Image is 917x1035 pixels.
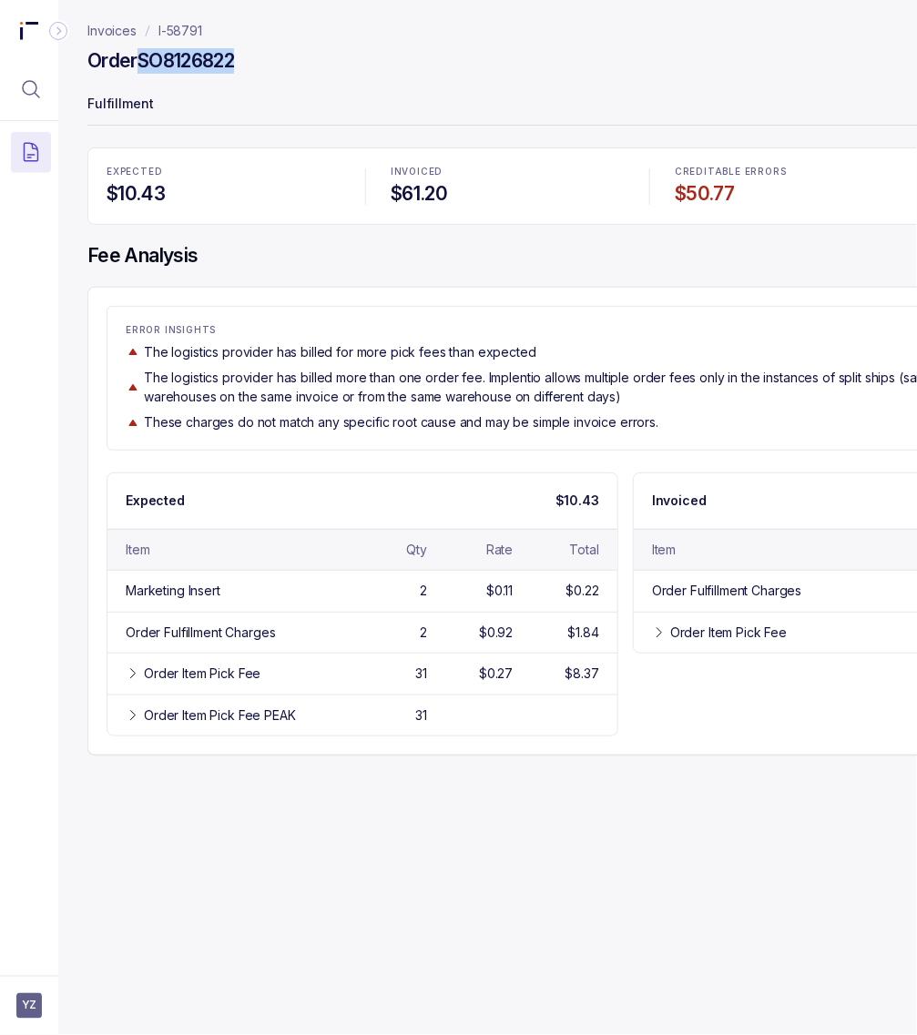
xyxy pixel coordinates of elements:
[87,48,234,74] h4: Order SO8126822
[144,413,658,431] p: These charges do not match any specific root cause and may be simple invoice errors.
[568,624,599,642] div: $1.84
[486,582,513,600] div: $0.11
[11,132,51,172] button: Menu Icon Button DocumentTextIcon
[11,69,51,109] button: Menu Icon Button MagnifyingGlassIcon
[126,416,140,430] img: trend image
[670,624,787,642] div: Order Item Pick Fee
[652,492,707,510] p: Invoiced
[675,181,908,207] h4: $50.77
[144,706,296,725] div: Order Item Pick Fee PEAK
[652,541,676,559] div: Item
[391,167,624,178] p: INVOICED
[675,167,908,178] p: CREDITABLE ERRORS
[47,20,69,42] div: Collapse Icon
[126,582,220,600] div: Marketing Insert
[479,665,513,683] div: $0.27
[415,665,427,683] div: 31
[107,181,340,207] h4: $10.43
[420,624,427,642] div: 2
[144,665,260,683] div: Order Item Pick Fee
[570,541,599,559] div: Total
[486,541,513,559] div: Rate
[126,541,149,559] div: Item
[555,492,599,510] p: $10.43
[565,665,599,683] div: $8.37
[126,345,140,359] img: trend image
[566,582,599,600] div: $0.22
[107,167,340,178] p: EXPECTED
[158,22,202,40] a: I-58791
[652,582,802,600] div: Order Fulfillment Charges
[87,22,202,40] nav: breadcrumb
[406,541,427,559] div: Qty
[420,582,427,600] div: 2
[415,706,427,725] div: 31
[391,181,624,207] h4: $61.20
[479,624,513,642] div: $0.92
[126,381,140,394] img: trend image
[126,624,276,642] div: Order Fulfillment Charges
[126,492,185,510] p: Expected
[87,22,137,40] a: Invoices
[16,993,42,1019] button: User initials
[144,343,536,361] p: The logistics provider has billed for more pick fees than expected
